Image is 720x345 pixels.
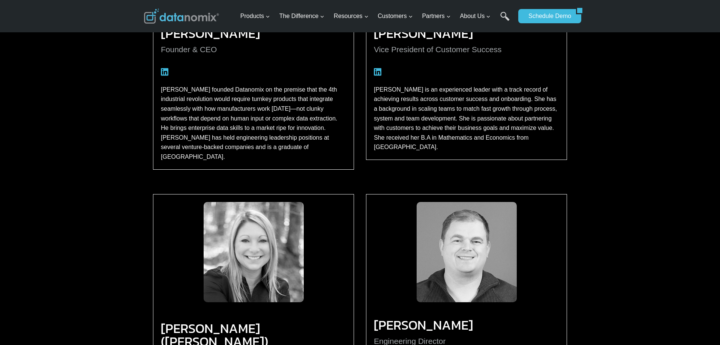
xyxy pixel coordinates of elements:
[374,85,559,152] p: [PERSON_NAME] is an experienced leader with a track record of achieving results across customer s...
[161,30,346,37] h3: [PERSON_NAME]
[518,9,576,23] a: Schedule Demo
[460,11,491,21] span: About Us
[378,11,412,21] span: Customers
[682,309,720,345] iframe: Chat Widget
[374,43,559,56] p: Vice President of Customer Success
[237,4,515,29] nav: Primary Navigation
[279,11,325,21] span: The Difference
[422,11,450,21] span: Partners
[144,9,219,24] img: Datanomix
[374,30,559,37] h3: [PERSON_NAME]
[500,12,510,29] a: Search
[240,11,270,21] span: Products
[334,11,368,21] span: Resources
[161,85,346,162] p: [PERSON_NAME] founded Datanomix on the premise that the 4th industrial revolution would require t...
[4,191,120,341] iframe: Popup CTA
[161,43,346,56] p: Founder & CEO
[374,322,559,328] h3: [PERSON_NAME]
